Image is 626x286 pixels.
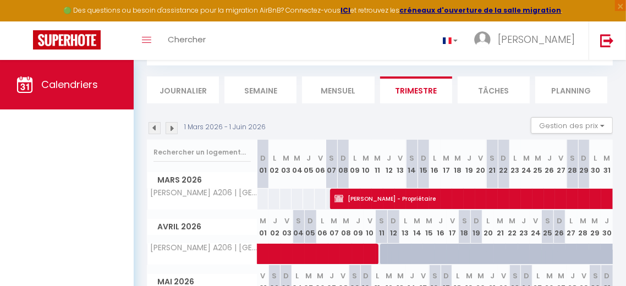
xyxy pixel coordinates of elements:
abbr: M [414,216,420,226]
abbr: S [409,153,414,163]
abbr: V [581,271,586,281]
abbr: D [307,216,313,226]
span: Chercher [168,34,206,45]
abbr: M [397,271,404,281]
abbr: V [478,153,483,163]
abbr: J [570,271,575,281]
abbr: M [592,216,598,226]
th: 08 [340,210,352,244]
th: 12 [388,210,400,244]
th: 28 [567,140,578,189]
span: [PERSON_NAME] A206 | [GEOGRAPHIC_DATA] | A proximité des pistes et du cœur de station | Appt neuf... [149,244,259,252]
th: 31 [601,140,613,189]
th: 05 [303,140,315,189]
th: 17 [447,210,459,244]
abbr: L [404,216,407,226]
abbr: V [421,271,426,281]
abbr: M [443,153,449,163]
abbr: J [273,216,277,226]
abbr: D [524,271,529,281]
abbr: M [363,153,370,163]
th: 22 [506,210,518,244]
abbr: S [329,153,334,163]
abbr: L [273,153,276,163]
th: 13 [395,140,407,189]
abbr: V [260,271,265,281]
th: 11 [372,140,383,189]
button: Gestion des prix [531,117,613,134]
th: 24 [530,210,542,244]
abbr: J [605,216,609,226]
abbr: M [260,216,266,226]
th: 09 [349,140,360,189]
abbr: D [364,271,369,281]
abbr: J [547,153,552,163]
abbr: M [580,216,586,226]
abbr: V [284,216,289,226]
th: 10 [364,210,376,244]
abbr: D [260,153,266,163]
th: 30 [590,140,601,189]
abbr: S [296,216,301,226]
abbr: D [443,271,449,281]
th: 03 [281,210,293,244]
a: créneaux d'ouverture de la salle migration [400,5,562,15]
th: 15 [423,210,435,244]
abbr: S [272,271,277,281]
abbr: V [501,271,506,281]
abbr: D [421,153,426,163]
abbr: M [294,153,300,163]
th: 25 [542,210,554,244]
abbr: L [456,271,459,281]
p: 1 Mars 2026 - 1 Juin 2026 [184,122,266,133]
th: 20 [475,140,487,189]
abbr: M [546,271,553,281]
abbr: V [318,153,323,163]
abbr: S [545,216,550,226]
abbr: M [477,271,484,281]
abbr: V [558,153,563,163]
th: 24 [521,140,532,189]
abbr: D [581,153,587,163]
abbr: M [535,153,541,163]
abbr: D [341,153,346,163]
th: 23 [518,210,530,244]
abbr: S [462,216,467,226]
th: 12 [383,140,395,189]
th: 21 [494,210,506,244]
abbr: D [283,271,289,281]
img: ... [474,31,491,48]
th: 11 [376,210,388,244]
abbr: M [604,153,611,163]
th: 19 [464,140,475,189]
th: 03 [280,140,292,189]
li: Planning [535,76,607,103]
abbr: D [501,153,507,163]
abbr: L [594,153,597,163]
abbr: L [513,153,517,163]
th: 01 [257,210,270,244]
th: 27 [555,140,567,189]
th: 02 [269,210,281,244]
strong: ICI [341,5,351,15]
th: 15 [418,140,429,189]
abbr: S [593,271,598,281]
abbr: L [321,216,324,226]
abbr: L [295,271,299,281]
abbr: V [398,153,403,163]
th: 08 [337,140,349,189]
abbr: M [283,153,289,163]
abbr: S [379,216,384,226]
abbr: M [466,271,473,281]
abbr: J [306,153,311,163]
abbr: D [557,216,562,226]
th: 27 [565,210,578,244]
th: 21 [486,140,498,189]
abbr: V [451,216,455,226]
abbr: J [356,216,360,226]
th: 19 [470,210,482,244]
abbr: L [433,153,437,163]
abbr: L [536,271,540,281]
th: 13 [399,210,411,244]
